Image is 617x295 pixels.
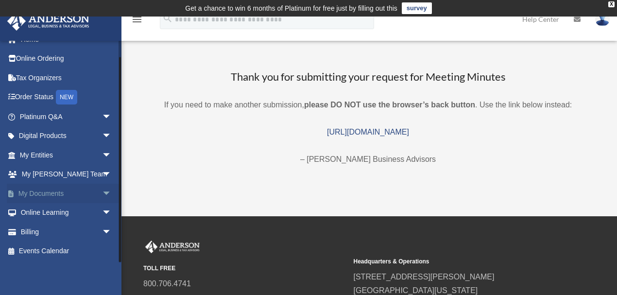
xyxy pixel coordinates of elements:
[131,98,605,112] p: If you need to make another submission, . Use the link below instead:
[7,165,126,184] a: My [PERSON_NAME] Teamarrow_drop_down
[185,2,397,14] div: Get a chance to win 6 months of Platinum for free just by filling out this
[102,165,121,185] span: arrow_drop_down
[131,69,605,85] h3: Thank you for submitting your request for Meeting Minutes
[595,12,610,26] img: User Pic
[7,87,126,107] a: Order StatusNEW
[304,101,475,109] b: please DO NOT use the browser’s back button
[7,68,126,87] a: Tax Organizers
[7,107,126,126] a: Platinum Q&Aarrow_drop_down
[102,145,121,165] span: arrow_drop_down
[102,126,121,146] span: arrow_drop_down
[102,184,121,204] span: arrow_drop_down
[7,184,126,203] a: My Documentsarrow_drop_down
[7,145,126,165] a: My Entitiesarrow_drop_down
[7,222,126,242] a: Billingarrow_drop_down
[143,279,191,288] a: 800.706.4741
[56,90,77,104] div: NEW
[143,263,347,274] small: TOLL FREE
[4,12,92,31] img: Anderson Advisors Platinum Portal
[131,14,143,25] i: menu
[354,286,478,295] a: [GEOGRAPHIC_DATA][US_STATE]
[402,2,432,14] a: survey
[102,222,121,242] span: arrow_drop_down
[143,241,202,253] img: Anderson Advisors Platinum Portal
[7,242,126,261] a: Events Calendar
[354,273,495,281] a: [STREET_ADDRESS][PERSON_NAME]
[102,107,121,127] span: arrow_drop_down
[162,13,173,24] i: search
[7,49,126,69] a: Online Ordering
[354,257,557,267] small: Headquarters & Operations
[102,203,121,223] span: arrow_drop_down
[327,128,409,136] a: [URL][DOMAIN_NAME]
[131,153,605,166] p: – [PERSON_NAME] Business Advisors
[7,126,126,146] a: Digital Productsarrow_drop_down
[608,1,615,7] div: close
[131,17,143,25] a: menu
[7,203,126,223] a: Online Learningarrow_drop_down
